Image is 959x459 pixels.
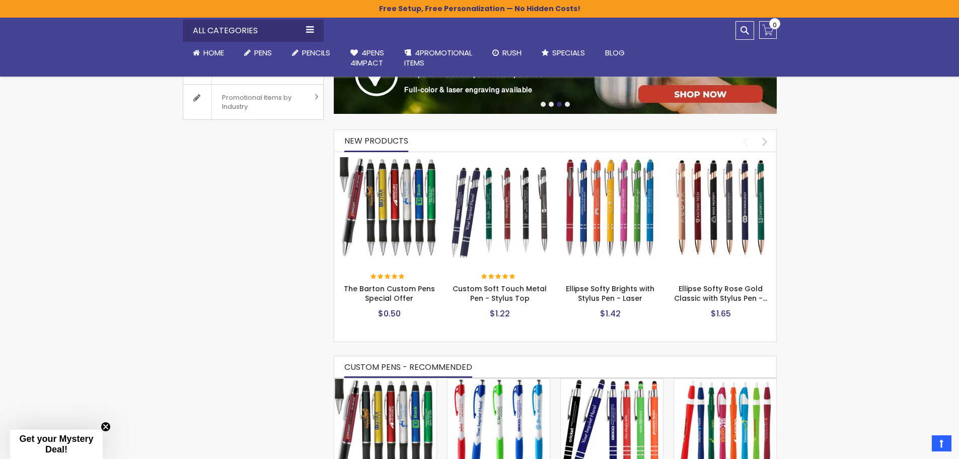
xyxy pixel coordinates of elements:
span: $1.42 [600,308,621,319]
img: Custom Soft Touch Metal Pen - Stylus Top [450,157,550,258]
a: Pencils [282,42,340,64]
img: Ellipse Softy Brights with Stylus Pen - Laser [560,157,661,258]
a: Ellipse Softy Brights with Stylus Pen - Laser [560,157,661,165]
div: 100% [371,274,406,281]
span: Pens [254,47,272,58]
span: CUSTOM PENS - RECOMMENDED [344,361,472,373]
a: Home [183,42,234,64]
a: Custom Soft Touch Metal Pen - Stylus Top [450,157,550,165]
a: Top [932,435,951,451]
a: 4PROMOTIONALITEMS [394,42,482,75]
span: Blog [605,47,625,58]
div: 100% [481,274,517,281]
img: The Barton Custom Pens Special Offer [339,157,440,258]
span: $0.50 [378,308,401,319]
a: The Barton Custom Pens Special Offer [339,157,440,165]
a: Blog [595,42,635,64]
a: Rush [482,42,532,64]
a: Ellipse Softy Rose Gold Classic with Stylus Pen -… [674,284,767,303]
span: $1.22 [490,308,510,319]
a: Ellipse Softy Brights with Stylus Pen - Laser [566,284,654,303]
span: $1.65 [711,308,731,319]
span: Get your Mystery Deal! [19,434,93,454]
a: Specials [532,42,595,64]
img: Ellipse Softy Rose Gold Classic with Stylus Pen - Silver Laser [671,157,771,258]
a: The Barton Custom Pens Special Offer [334,378,436,387]
a: Dart Color slim Pens [674,378,776,387]
span: 4Pens 4impact [350,47,384,68]
a: 4Pens4impact [340,42,394,75]
span: Home [203,47,224,58]
span: 4PROMOTIONAL ITEMS [404,47,472,68]
a: Pens [234,42,282,64]
span: Specials [552,47,585,58]
span: Pencils [302,47,330,58]
span: New Products [344,135,408,147]
a: Custom Soft Touch Metal Pen - Stylus Top [453,284,547,303]
div: All Categories [183,20,324,42]
div: prev [736,133,754,150]
span: Rush [502,47,522,58]
div: next [756,133,774,150]
a: Promotional Items by Industry [183,85,323,119]
a: Avenir® Custom Soft Grip Advertising Pens [448,378,550,387]
span: Promotional Items by Industry [211,85,311,119]
div: Get your Mystery Deal!Close teaser [10,430,103,459]
a: Ellipse Softy Rose Gold Classic with Stylus Pen - Silver Laser [671,157,771,165]
span: 0 [773,20,777,30]
a: Celeste Soft Touch Metal Pens With Stylus - Special Offer [561,378,663,387]
a: The Barton Custom Pens Special Offer [344,284,435,303]
a: 0 [759,21,777,39]
button: Close teaser [101,422,111,432]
